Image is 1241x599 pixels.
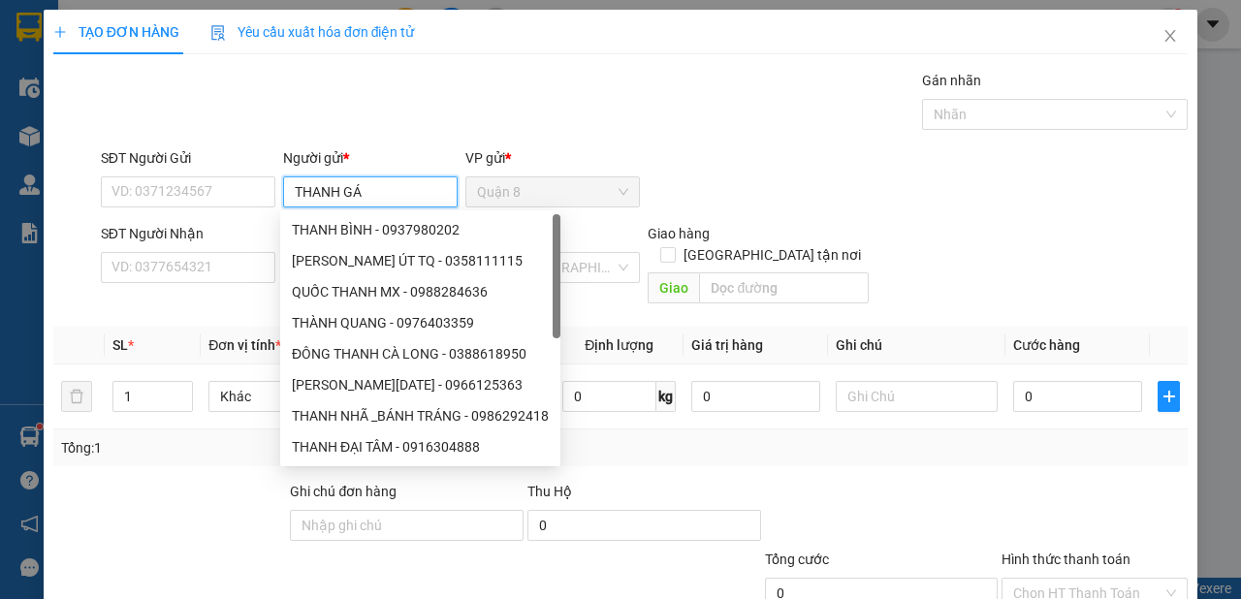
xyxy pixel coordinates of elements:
[292,250,549,271] div: [PERSON_NAME] ÚT TQ - 0358111115
[648,226,710,241] span: Giao hàng
[699,272,868,303] input: Dọc đường
[283,147,458,169] div: Người gửi
[292,343,549,364] div: ĐÔNG THANH CÀ LONG - 0388618950
[527,484,572,499] span: Thu Hộ
[220,382,359,411] span: Khác
[290,510,524,541] input: Ghi chú đơn hàng
[280,276,560,307] div: QUỐC THANH MX - 0988284636
[676,244,869,266] span: [GEOGRAPHIC_DATA] tận nơi
[1143,10,1197,64] button: Close
[61,381,92,412] button: delete
[585,337,653,353] span: Định lượng
[280,245,560,276] div: NGUYỄN THÀNH ÚT TQ - 0358111115
[828,327,1005,364] th: Ghi chú
[280,431,560,462] div: THANH ĐẠI TÂM - 0916304888
[53,25,67,39] span: plus
[922,73,981,88] label: Gán nhãn
[210,24,415,40] span: Yêu cầu xuất hóa đơn điện tử
[1162,28,1178,44] span: close
[53,24,179,40] span: TẠO ĐƠN HÀNG
[101,147,275,169] div: SĐT Người Gửi
[280,214,560,245] div: THANH BÌNH - 0937980202
[280,338,560,369] div: ĐÔNG THANH CÀ LONG - 0388618950
[836,381,998,412] input: Ghi Chú
[280,307,560,338] div: THÀNH QUANG - 0976403359
[691,337,763,353] span: Giá trị hàng
[101,223,275,244] div: SĐT Người Nhận
[61,437,481,458] div: Tổng: 1
[292,436,549,457] div: THANH ĐẠI TÂM - 0916304888
[656,381,676,412] span: kg
[292,405,549,426] div: THANH NHÃ _BÁNH TRÁNG - 0986292418
[280,400,560,431] div: THANH NHÃ _BÁNH TRÁNG - 0986292418
[292,219,549,240] div: THANH BÌNH - 0937980202
[1158,381,1180,412] button: plus
[292,312,549,333] div: THÀNH QUANG - 0976403359
[465,147,640,169] div: VP gửi
[210,25,226,41] img: icon
[648,272,699,303] span: Giao
[292,281,549,302] div: QUỐC THANH MX - 0988284636
[292,374,549,395] div: [PERSON_NAME][DATE] - 0966125363
[691,381,820,412] input: 0
[1013,337,1080,353] span: Cước hàng
[208,337,281,353] span: Đơn vị tính
[765,552,829,567] span: Tổng cước
[112,337,128,353] span: SL
[1002,552,1130,567] label: Hình thức thanh toán
[477,177,628,206] span: Quận 8
[280,369,560,400] div: LÝ THANH MINH - 0966125363
[290,484,397,499] label: Ghi chú đơn hàng
[1159,389,1179,404] span: plus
